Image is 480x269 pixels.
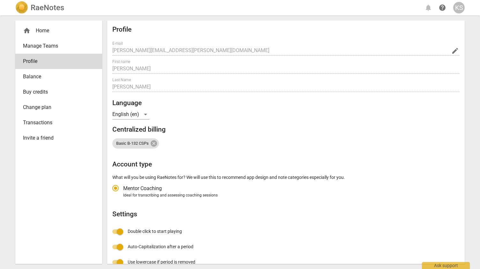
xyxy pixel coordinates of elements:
button: Change Email [451,46,460,55]
span: Invite a friend [23,134,89,142]
span: edit [451,47,459,55]
a: Transactions [15,115,102,130]
button: KS [453,2,465,13]
span: Profile [23,58,89,65]
h2: Account type [112,160,460,168]
span: Change plan [23,104,89,111]
span: home [23,27,31,35]
span: Balance [23,73,89,81]
div: English (en) [112,109,149,119]
span: Auto-Capitalization after a period [128,243,193,250]
span: Buy credits [23,88,89,96]
h2: Centralized billing [112,126,460,134]
div: Home [23,27,89,35]
h2: Profile [112,26,460,34]
a: Help [437,2,448,13]
div: Basic B-132 CSPs [112,138,159,149]
span: Transactions [23,119,89,127]
label: First name [112,60,130,64]
a: Buy credits [15,84,102,100]
span: help [439,4,446,12]
label: E-mail [112,42,123,45]
a: Invite a friend [15,130,102,146]
p: What will you be using RaeNotes for? We will use this to recommend app design and note categories... [112,174,460,181]
h2: Settings [112,210,460,218]
div: Ask support [422,262,470,269]
span: Mentor Coaching [123,185,162,192]
div: Account type [112,181,460,198]
a: Change plan [15,100,102,115]
a: Balance [15,69,102,84]
h2: Language [112,99,460,107]
a: Profile [15,54,102,69]
span: Double click to start playing [128,228,182,235]
label: Last Name [112,78,131,82]
a: LogoRaeNotes [15,1,64,14]
div: Ideal for transcribing and assessing coaching sessions [123,193,458,198]
div: Home [15,23,102,38]
span: Use lowercase if period is removed [128,259,195,265]
h2: RaeNotes [31,3,64,12]
span: Manage Teams [23,42,89,50]
img: Logo [15,1,28,14]
a: Manage Teams [15,38,102,54]
span: Basic B-132 CSPs [112,141,153,146]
